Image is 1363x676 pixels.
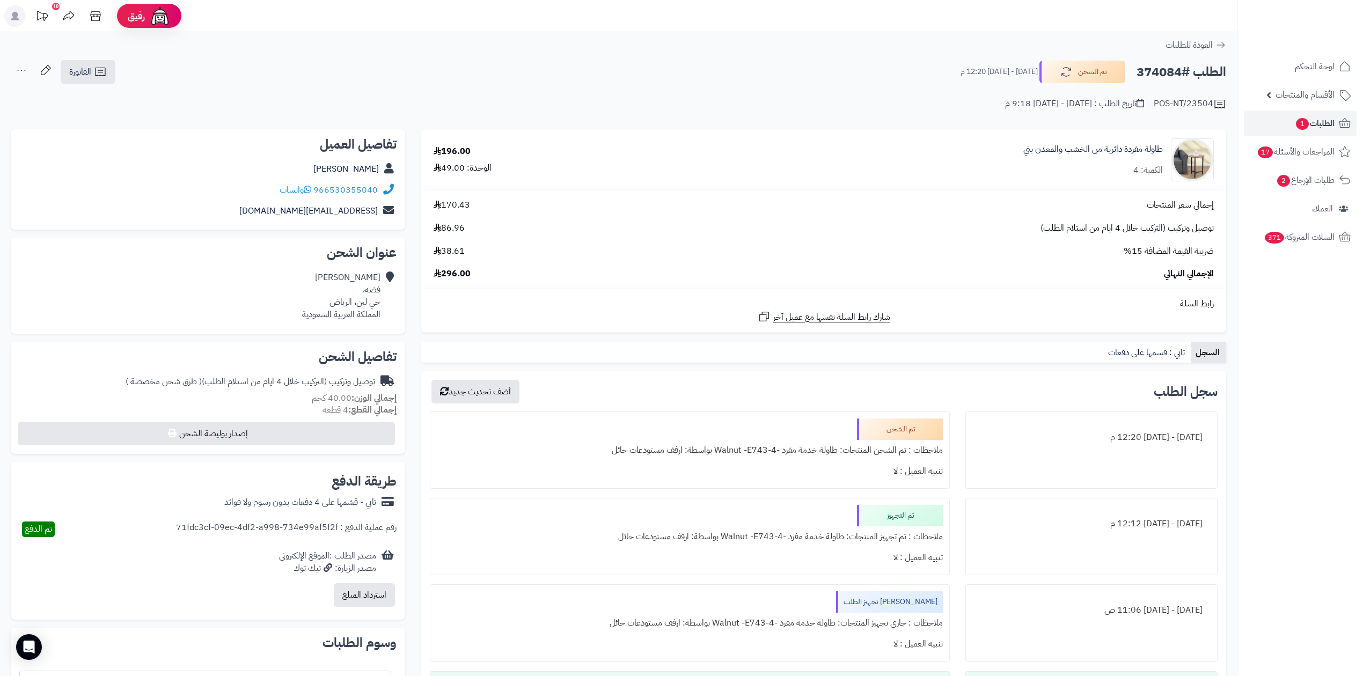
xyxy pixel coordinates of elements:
a: شارك رابط السلة نفسها مع عميل آخر [758,310,890,324]
span: الطلبات [1295,116,1335,131]
div: ملاحظات : جاري تجهيز المنتجات: طاولة خدمة مفرد -Walnut -E743-4 بواسطة: ارفف مستودعات حائل [437,613,943,634]
div: تنبيه العميل : لا [437,461,943,482]
div: POS-NT/23504 [1154,98,1226,111]
div: [DATE] - [DATE] 12:12 م [972,513,1211,534]
a: العودة للطلبات [1166,39,1226,52]
div: الكمية: 4 [1133,164,1163,177]
a: المراجعات والأسئلة17 [1244,139,1357,165]
a: تابي : قسمها على دفعات [1104,342,1191,363]
div: 10 [52,3,60,10]
h2: تفاصيل العميل [19,138,397,151]
a: طاولة مفردة دائرية من الخشب والمعدن بني [1023,143,1163,156]
div: تم التجهيز [857,505,943,526]
a: لوحة التحكم [1244,54,1357,79]
a: الفاتورة [61,60,115,84]
span: ضريبة القيمة المضافة 15% [1124,245,1214,258]
a: [PERSON_NAME] [313,163,379,175]
div: [PERSON_NAME] فضه، حي لبن، الرياض المملكة العربية السعودية [302,271,380,320]
a: العملاء [1244,196,1357,222]
span: 170.43 [434,199,470,211]
div: توصيل وتركيب (التركيب خلال 4 ايام من استلام الطلب) [126,376,375,388]
span: المراجعات والأسئلة [1257,144,1335,159]
span: إجمالي سعر المنتجات [1147,199,1214,211]
span: 1 [1296,118,1309,130]
div: تنبيه العميل : لا [437,634,943,655]
div: تم الشحن [857,418,943,440]
button: إصدار بوليصة الشحن [18,422,395,445]
a: واتساب [280,183,311,196]
div: تابي - قسّمها على 4 دفعات بدون رسوم ولا فوائد [224,496,376,509]
div: ملاحظات : تم تجهيز المنتجات: طاولة خدمة مفرد -Walnut -E743-4 بواسطة: ارفف مستودعات حائل [437,526,943,547]
div: Open Intercom Messenger [16,634,42,660]
img: 1750072967-1-90x90.jpg [1171,138,1213,181]
span: ( طرق شحن مخصصة ) [126,375,202,388]
span: طلبات الإرجاع [1276,173,1335,188]
div: الوحدة: 49.00 [434,162,492,174]
h2: الطلب #374084 [1137,61,1226,83]
span: الإجمالي النهائي [1164,268,1214,280]
a: طلبات الإرجاع2 [1244,167,1357,193]
div: [DATE] - [DATE] 11:06 ص [972,600,1211,621]
div: تنبيه العميل : لا [437,547,943,568]
button: تم الشحن [1039,61,1125,83]
h2: تفاصيل الشحن [19,350,397,363]
h2: وسوم الطلبات [19,636,397,649]
a: السجل [1191,342,1226,363]
span: توصيل وتركيب (التركيب خلال 4 ايام من استلام الطلب) [1040,222,1214,234]
span: شارك رابط السلة نفسها مع عميل آخر [773,311,890,324]
span: 371 [1265,232,1284,244]
h3: سجل الطلب [1154,385,1218,398]
span: 2 [1277,175,1290,187]
strong: إجمالي القطع: [348,403,397,416]
span: الأقسام والمنتجات [1276,87,1335,102]
span: 38.61 [434,245,465,258]
a: [EMAIL_ADDRESS][DOMAIN_NAME] [239,204,378,217]
button: أضف تحديث جديد [431,380,519,403]
img: ai-face.png [149,5,171,27]
div: [DATE] - [DATE] 12:20 م [972,427,1211,448]
small: 4 قطعة [323,403,397,416]
span: الفاتورة [69,65,91,78]
small: 40.00 كجم [312,392,397,405]
button: استرداد المبلغ [334,583,395,607]
span: تم الدفع [25,523,52,535]
span: 86.96 [434,222,465,234]
div: 196.00 [434,145,471,158]
div: ملاحظات : تم الشحن المنتجات: طاولة خدمة مفرد -Walnut -E743-4 بواسطة: ارفف مستودعات حائل [437,440,943,461]
span: 17 [1258,146,1273,158]
small: [DATE] - [DATE] 12:20 م [961,67,1038,77]
a: السلات المتروكة371 [1244,224,1357,250]
span: السلات المتروكة [1264,230,1335,245]
span: العملاء [1312,201,1333,216]
div: رقم عملية الدفع : 71fdc3cf-09ec-4df2-a998-734e99af5f2f [176,521,397,537]
span: 296.00 [434,268,471,280]
div: رابط السلة [426,298,1222,310]
a: 966530355040 [313,183,378,196]
h2: طريقة الدفع [332,475,397,488]
div: مصدر الزيارة: تيك توك [279,562,376,575]
div: مصدر الطلب :الموقع الإلكتروني [279,550,376,575]
a: تحديثات المنصة [28,5,55,30]
div: [PERSON_NAME] تجهيز الطلب [836,591,943,613]
span: العودة للطلبات [1166,39,1213,52]
div: تاريخ الطلب : [DATE] - [DATE] 9:18 م [1005,98,1144,110]
span: لوحة التحكم [1295,59,1335,74]
h2: عنوان الشحن [19,246,397,259]
strong: إجمالي الوزن: [351,392,397,405]
span: رفيق [128,10,145,23]
a: الطلبات1 [1244,111,1357,136]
